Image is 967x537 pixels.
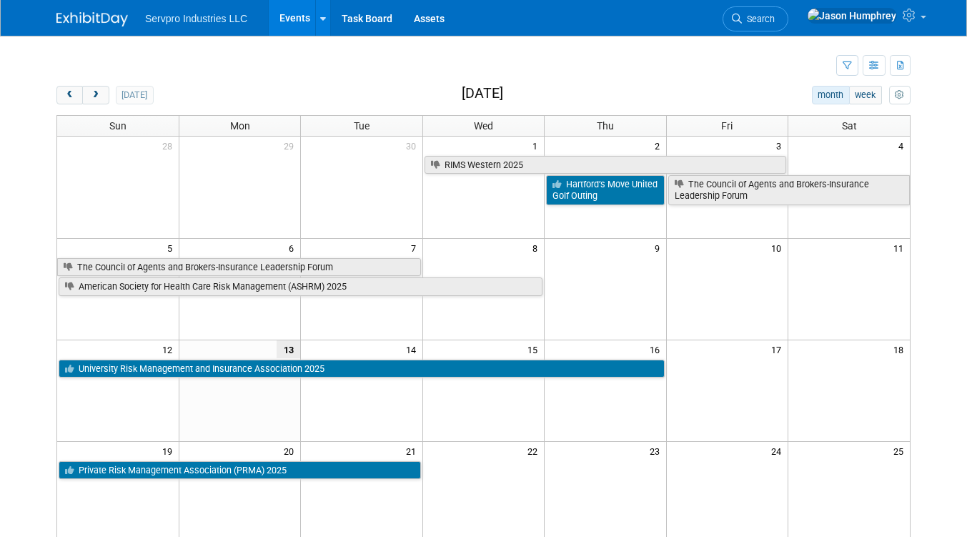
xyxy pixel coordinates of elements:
a: The Council of Agents and Brokers-Insurance Leadership Forum [57,258,421,277]
span: Servpro Industries LLC [145,13,247,24]
span: 6 [287,239,300,257]
img: ExhibitDay [56,12,128,26]
span: Mon [230,120,250,132]
span: Wed [474,120,493,132]
span: 8 [531,239,544,257]
span: Sat [842,120,857,132]
span: 22 [526,442,544,460]
a: American Society for Health Care Risk Management (ASHRM) 2025 [59,277,542,296]
span: Fri [721,120,733,132]
a: Search [723,6,788,31]
a: University Risk Management and Insurance Association 2025 [59,360,665,378]
span: 21 [405,442,422,460]
span: 4 [897,137,910,154]
button: prev [56,86,83,104]
span: 1 [531,137,544,154]
span: 25 [892,442,910,460]
button: month [812,86,850,104]
button: next [82,86,109,104]
a: RIMS Western 2025 [425,156,786,174]
span: Thu [597,120,614,132]
span: 16 [648,340,666,358]
a: The Council of Agents and Brokers-Insurance Leadership Forum [668,175,910,205]
span: 7 [410,239,422,257]
span: 23 [648,442,666,460]
img: Jason Humphrey [807,8,897,24]
button: myCustomButton [889,86,911,104]
button: [DATE] [116,86,154,104]
span: 13 [277,340,300,358]
a: Hartford’s Move United Golf Outing [546,175,664,205]
span: 18 [892,340,910,358]
span: 19 [161,442,179,460]
a: Private Risk Management Association (PRMA) 2025 [59,461,421,480]
span: 10 [770,239,788,257]
span: 14 [405,340,422,358]
h2: [DATE] [462,86,503,102]
span: Sun [109,120,127,132]
span: 3 [775,137,788,154]
button: week [849,86,882,104]
span: 20 [282,442,300,460]
span: 9 [653,239,666,257]
span: Search [742,14,775,24]
span: Tue [354,120,370,132]
span: 30 [405,137,422,154]
span: 15 [526,340,544,358]
span: 17 [770,340,788,358]
span: 28 [161,137,179,154]
i: Personalize Calendar [895,91,904,100]
span: 5 [166,239,179,257]
span: 12 [161,340,179,358]
span: 24 [770,442,788,460]
span: 2 [653,137,666,154]
span: 29 [282,137,300,154]
span: 11 [892,239,910,257]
